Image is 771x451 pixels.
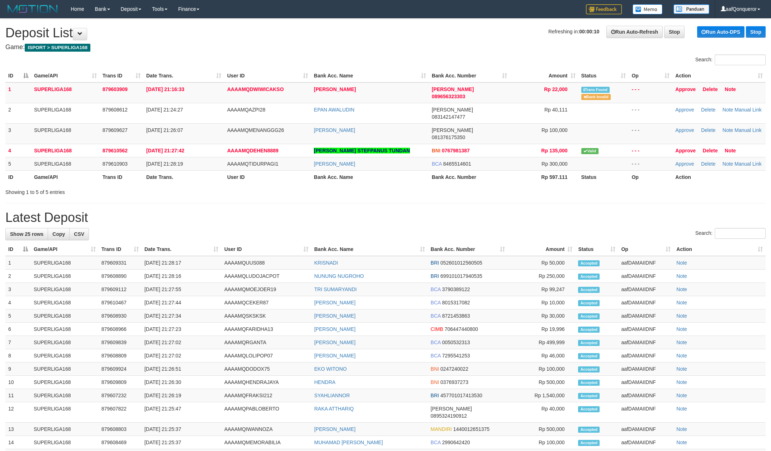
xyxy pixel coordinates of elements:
[676,273,687,279] a: Note
[508,436,576,449] td: Rp 100,000
[431,300,441,305] span: BCA
[5,4,60,14] img: MOTION_logo.png
[697,26,744,38] a: Run Auto-DPS
[675,86,696,92] a: Approve
[578,366,600,372] span: Accepted
[431,393,439,398] span: BRI
[99,270,142,283] td: 879608890
[579,29,599,34] strong: 00:00:10
[5,402,31,423] td: 12
[541,148,567,153] span: Rp 135,000
[5,309,31,323] td: 5
[5,157,31,170] td: 5
[48,228,70,240] a: Copy
[143,170,224,184] th: Date Trans.
[142,296,222,309] td: [DATE] 21:27:44
[508,389,576,402] td: Rp 1,540,000
[629,103,672,123] td: - - -
[431,260,439,266] span: BRI
[578,300,600,306] span: Accepted
[221,283,311,296] td: AAAAMQMOEJOER19
[99,256,142,270] td: 879609331
[74,231,84,237] span: CSV
[221,309,311,323] td: AAAAMQSKSKSK
[672,69,766,82] th: Action: activate to sort column ascending
[31,336,99,349] td: SUPERLIGA168
[99,389,142,402] td: 879607232
[5,26,766,40] h1: Deposit List
[5,270,31,283] td: 2
[103,127,128,133] span: 879609627
[103,107,128,113] span: 879608612
[99,336,142,349] td: 879609839
[445,326,478,332] span: Copy 706447440800 to clipboard
[146,107,183,113] span: [DATE] 21:24:27
[314,326,355,332] a: [PERSON_NAME]
[618,376,673,389] td: aafDAMAIIDNF
[676,300,687,305] a: Note
[618,389,673,402] td: aafDAMAIIDNF
[5,243,31,256] th: ID: activate to sort column descending
[673,4,709,14] img: panduan.png
[31,123,100,144] td: SUPERLIGA168
[508,256,576,270] td: Rp 50,000
[146,161,183,167] span: [DATE] 21:28:19
[581,148,599,154] span: Valid transaction
[672,170,766,184] th: Action
[508,283,576,296] td: Rp 99,247
[432,86,474,92] span: [PERSON_NAME]
[443,161,471,167] span: Copy 8465514601 to clipboard
[508,243,576,256] th: Amount: activate to sort column ascending
[746,26,766,38] a: Stop
[440,393,482,398] span: Copy 457701017413530 to clipboard
[146,127,183,133] span: [DATE] 21:26:07
[5,389,31,402] td: 11
[143,69,224,82] th: Date Trans.: activate to sort column ascending
[221,436,311,449] td: AAAAMQMEMORABILIA
[442,340,470,345] span: Copy 0050532313 to clipboard
[676,353,687,359] a: Note
[431,426,452,432] span: MANDIRI
[586,4,622,14] img: Feedback.jpg
[508,376,576,389] td: Rp 500,000
[703,148,718,153] a: Delete
[146,148,184,153] span: [DATE] 21:27:42
[142,436,222,449] td: [DATE] 21:25:37
[629,69,672,82] th: Op: activate to sort column ascending
[5,323,31,336] td: 6
[5,296,31,309] td: 4
[142,309,222,323] td: [DATE] 21:27:34
[618,256,673,270] td: aafDAMAIIDNF
[31,389,99,402] td: SUPERLIGA168
[618,309,673,323] td: aafDAMAIIDNF
[227,86,284,92] span: AAAAMQDWIWICAKSO
[314,86,356,92] a: [PERSON_NAME]
[142,243,222,256] th: Date Trans.: activate to sort column ascending
[69,228,89,240] a: CSV
[314,379,335,385] a: HENDRA
[142,323,222,336] td: [DATE] 21:27:23
[440,273,482,279] span: Copy 699101017940535 to clipboard
[5,69,31,82] th: ID: activate to sort column descending
[715,228,766,239] input: Search:
[581,87,610,93] span: Similar transaction found
[221,323,311,336] td: AAAAMQFARIDHA13
[618,270,673,283] td: aafDAMAIIDNF
[676,326,687,332] a: Note
[734,127,762,133] a: Manual Link
[142,256,222,270] td: [DATE] 21:28:17
[431,379,439,385] span: BNI
[701,161,715,167] a: Delete
[508,336,576,349] td: Rp 499,999
[31,323,99,336] td: SUPERLIGA168
[221,349,311,362] td: AAAAMQLOLIPOP07
[31,82,100,103] td: SUPERLIGA168
[5,170,31,184] th: ID
[99,309,142,323] td: 879608930
[142,270,222,283] td: [DATE] 21:28:16
[676,393,687,398] a: Note
[723,127,733,133] a: Note
[629,123,672,144] td: - - -
[5,283,31,296] td: 3
[99,349,142,362] td: 879608809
